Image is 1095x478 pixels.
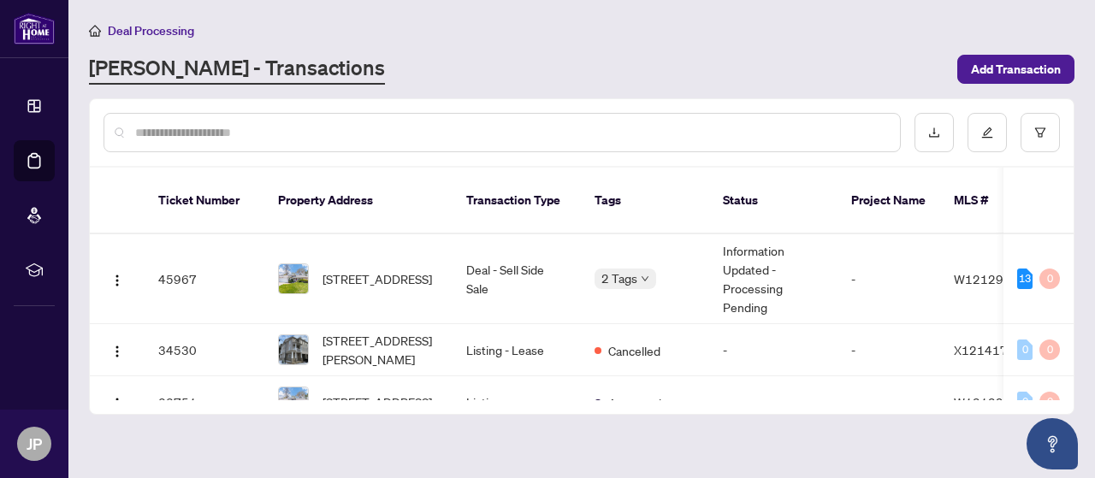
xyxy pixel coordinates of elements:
[838,234,940,324] td: -
[104,265,131,292] button: Logo
[928,127,940,139] span: download
[709,234,838,324] td: Information Updated - Processing Pending
[14,13,55,44] img: logo
[608,341,660,360] span: Cancelled
[1017,269,1033,289] div: 13
[940,168,1043,234] th: MLS #
[110,274,124,287] img: Logo
[264,168,453,234] th: Property Address
[110,345,124,358] img: Logo
[608,393,661,412] span: Approved
[110,397,124,410] img: Logo
[838,168,940,234] th: Project Name
[279,264,308,293] img: thumbnail-img
[1017,339,1033,360] div: 0
[323,392,432,411] span: [STREET_ADDRESS]
[453,376,581,428] td: Listing
[89,25,101,37] span: home
[581,168,709,234] th: Tags
[145,376,264,428] td: 33751
[954,271,1027,286] span: W12129108
[1039,392,1060,412] div: 0
[145,168,264,234] th: Ticket Number
[323,269,432,288] span: [STREET_ADDRESS]
[1027,418,1078,469] button: Open asap
[954,394,1027,410] span: W12129108
[104,388,131,416] button: Logo
[971,56,1061,83] span: Add Transaction
[968,113,1007,152] button: edit
[1017,392,1033,412] div: 0
[145,234,264,324] td: 45967
[957,55,1074,84] button: Add Transaction
[601,269,637,288] span: 2 Tags
[323,331,439,369] span: [STREET_ADDRESS][PERSON_NAME]
[453,324,581,376] td: Listing - Lease
[108,23,194,38] span: Deal Processing
[27,432,42,456] span: JP
[954,342,1023,357] span: X12141786
[453,168,581,234] th: Transaction Type
[1039,339,1060,360] div: 0
[709,324,838,376] td: -
[709,168,838,234] th: Status
[145,324,264,376] td: 34530
[838,324,940,376] td: -
[641,274,649,283] span: down
[279,335,308,364] img: thumbnail-img
[838,376,940,428] td: -
[1039,269,1060,289] div: 0
[914,113,954,152] button: download
[709,376,838,428] td: -
[1021,113,1060,152] button: filter
[104,336,131,363] button: Logo
[1034,127,1046,139] span: filter
[453,234,581,324] td: Deal - Sell Side Sale
[981,127,993,139] span: edit
[279,387,308,416] img: thumbnail-img
[89,54,385,85] a: [PERSON_NAME] - Transactions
